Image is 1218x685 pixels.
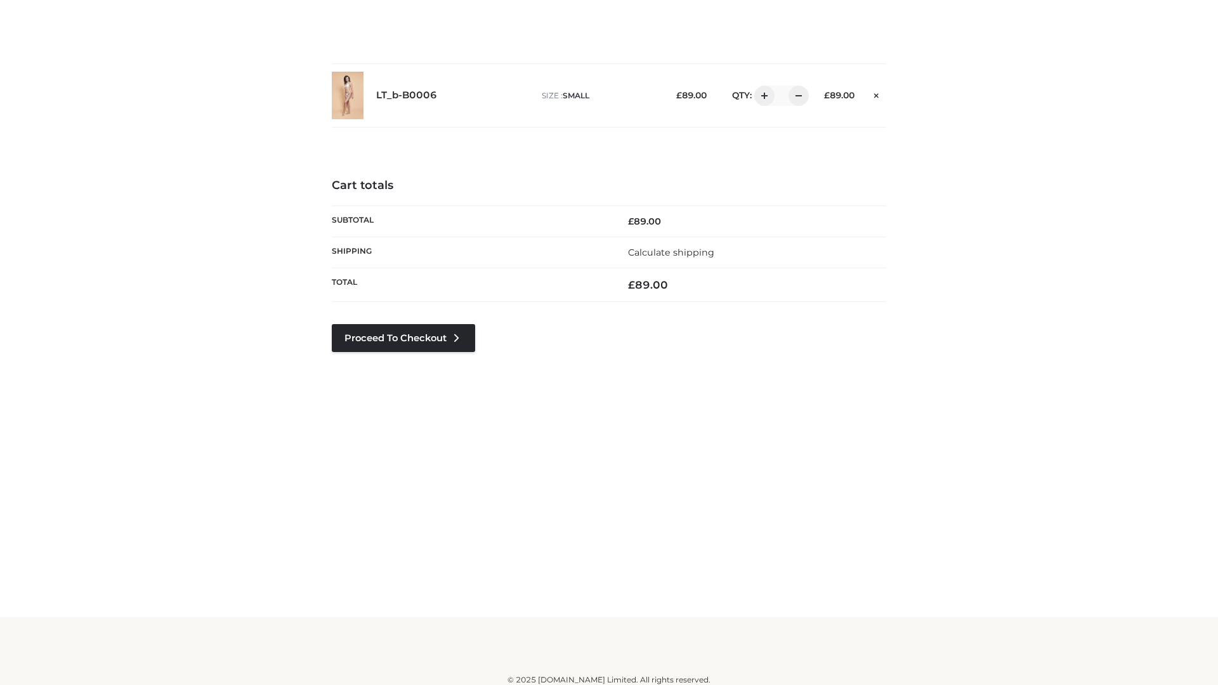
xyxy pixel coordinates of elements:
bdi: 89.00 [676,90,707,100]
span: £ [824,90,830,100]
span: £ [628,216,634,227]
span: £ [628,278,635,291]
p: size : [542,90,657,101]
bdi: 89.00 [628,278,668,291]
span: £ [676,90,682,100]
th: Subtotal [332,205,609,237]
span: SMALL [563,91,589,100]
h4: Cart totals [332,179,886,193]
div: QTY: [719,86,804,106]
a: Remove this item [867,86,886,102]
bdi: 89.00 [824,90,855,100]
th: Total [332,268,609,302]
a: Calculate shipping [628,247,714,258]
a: LT_b-B0006 [376,89,437,101]
bdi: 89.00 [628,216,661,227]
th: Shipping [332,237,609,268]
a: Proceed to Checkout [332,324,475,352]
